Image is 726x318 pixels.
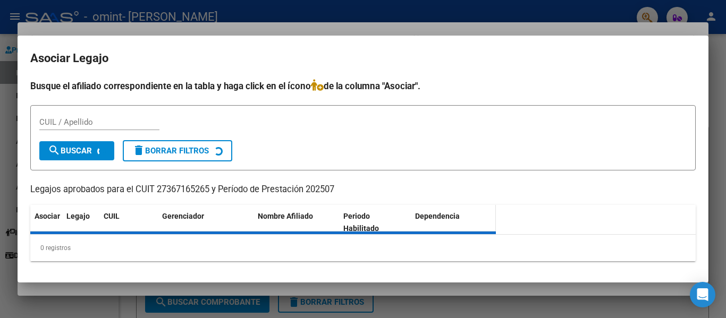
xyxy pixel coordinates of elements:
span: Dependencia [415,212,460,220]
span: CUIL [104,212,120,220]
div: 0 registros [30,235,696,261]
button: Borrar Filtros [123,140,232,161]
span: Buscar [48,146,92,156]
span: Nombre Afiliado [258,212,313,220]
span: Gerenciador [162,212,204,220]
div: Open Intercom Messenger [690,282,715,307]
datatable-header-cell: Legajo [62,205,99,240]
button: Buscar [39,141,114,160]
h4: Busque el afiliado correspondiente en la tabla y haga click en el ícono de la columna "Asociar". [30,79,696,93]
datatable-header-cell: Nombre Afiliado [254,205,339,240]
mat-icon: search [48,144,61,157]
datatable-header-cell: Asociar [30,205,62,240]
datatable-header-cell: Gerenciador [158,205,254,240]
p: Legajos aprobados para el CUIT 27367165265 y Período de Prestación 202507 [30,183,696,196]
span: Periodo Habilitado [343,212,379,233]
span: Asociar [35,212,60,220]
datatable-header-cell: Dependencia [411,205,496,240]
span: Borrar Filtros [132,146,209,156]
datatable-header-cell: CUIL [99,205,158,240]
datatable-header-cell: Periodo Habilitado [339,205,411,240]
mat-icon: delete [132,144,145,157]
span: Legajo [66,212,90,220]
h2: Asociar Legajo [30,48,696,68]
